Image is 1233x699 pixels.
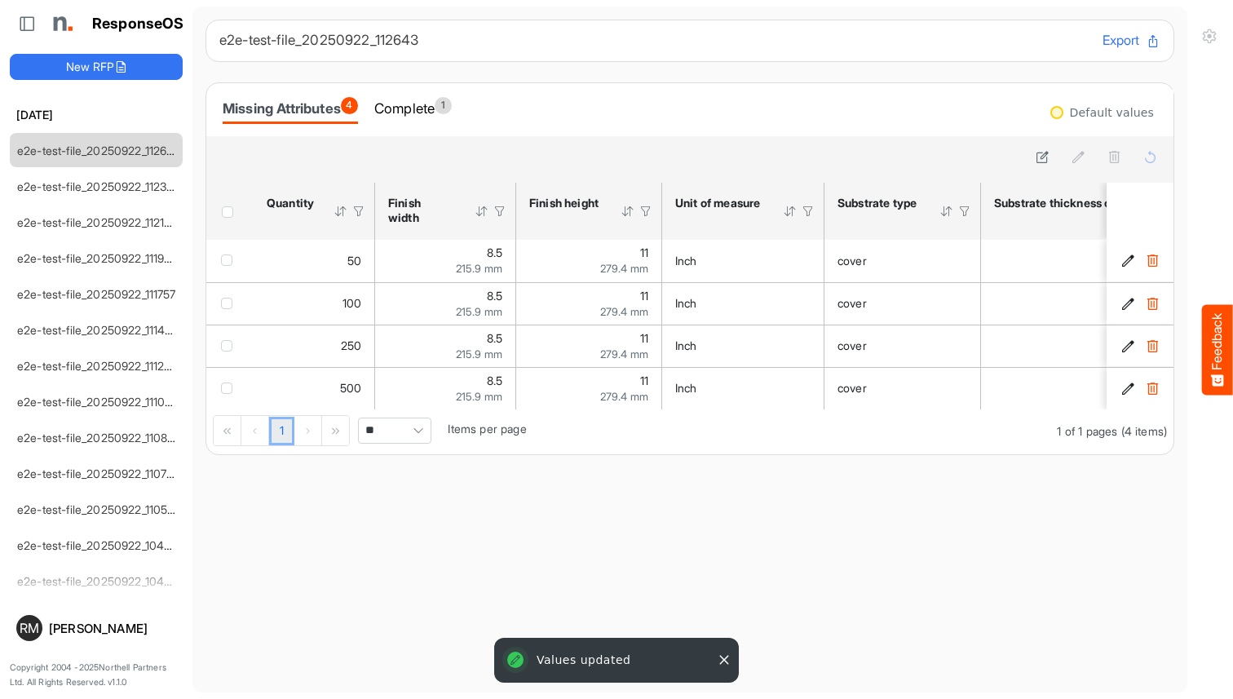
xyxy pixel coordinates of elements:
[824,325,981,367] td: cover is template cell Column Header httpsnorthellcomontologiesmapping-rulesmaterialhassubstratem...
[662,325,824,367] td: Inch is template cell Column Header httpsnorthellcomontologiesmapping-rulesmeasurementhasunitofme...
[1120,338,1136,354] button: Edit
[640,289,648,303] span: 11
[1107,367,1177,409] td: 07a6e412-b627-4f96-ad7b-d0af5d0d7877 is template cell Column Header
[516,282,662,325] td: 11 is template cell Column Header httpsnorthellcomontologiesmapping-rulesmeasurementhasfinishsize...
[17,323,179,337] a: e2e-test-file_20250922_111455
[347,254,361,268] span: 50
[17,287,176,301] a: e2e-test-file_20250922_111757
[493,204,507,219] div: Filter Icon
[824,240,981,282] td: cover is template cell Column Header httpsnorthellcomontologiesmapping-rulesmaterialhassubstratem...
[600,347,648,361] span: 279.4 mm
[456,390,502,403] span: 215.9 mm
[600,262,648,275] span: 279.4 mm
[342,296,361,310] span: 100
[17,179,181,193] a: e2e-test-file_20250922_112320
[497,641,736,679] div: Values updated
[716,652,732,668] button: Close
[675,296,697,310] span: Inch
[17,215,178,229] a: e2e-test-file_20250922_112147
[223,97,358,120] div: Missing Attributes
[17,395,179,409] a: e2e-test-file_20250922_111049
[1121,424,1167,438] span: (4 items)
[675,254,697,268] span: Inch
[375,240,516,282] td: 8.5 is template cell Column Header httpsnorthellcomontologiesmapping-rulesmeasurementhasfinishsiz...
[675,381,697,395] span: Inch
[322,416,349,445] div: Go to last page
[10,54,183,80] button: New RFP
[675,338,697,352] span: Inch
[1120,253,1136,269] button: Edit
[600,305,648,318] span: 279.4 mm
[675,196,762,210] div: Unit of measure
[49,622,176,635] div: [PERSON_NAME]
[837,254,867,268] span: cover
[375,325,516,367] td: 8.5 is template cell Column Header httpsnorthellcomontologiesmapping-rulesmeasurementhasfinishsiz...
[254,282,375,325] td: 100 is template cell Column Header httpsnorthellcomontologiesmapping-rulesorderhasquantity
[341,338,361,352] span: 250
[435,97,452,114] span: 1
[662,367,824,409] td: Inch is template cell Column Header httpsnorthellcomontologiesmapping-rulesmeasurementhasunitofme...
[639,204,653,219] div: Filter Icon
[487,331,502,345] span: 8.5
[837,296,867,310] span: cover
[824,367,981,409] td: cover is template cell Column Header httpsnorthellcomontologiesmapping-rulesmaterialhassubstratem...
[837,338,867,352] span: cover
[448,422,526,436] span: Items per page
[206,367,254,409] td: checkbox
[351,204,366,219] div: Filter Icon
[206,282,254,325] td: checkbox
[487,289,502,303] span: 8.5
[17,251,179,265] a: e2e-test-file_20250922_111950
[456,262,502,275] span: 215.9 mm
[981,282,1223,325] td: 80 is template cell Column Header httpsnorthellcomontologiesmapping-rulesmaterialhasmaterialthick...
[340,381,361,395] span: 500
[254,240,375,282] td: 50 is template cell Column Header httpsnorthellcomontologiesmapping-rulesorderhasquantity
[1103,30,1160,51] button: Export
[529,196,599,210] div: Finish height
[487,374,502,387] span: 8.5
[801,204,815,219] div: Filter Icon
[294,416,322,445] div: Go to next page
[214,416,241,445] div: Go to first page
[1107,282,1177,325] td: a353701c-33bf-48c9-9e3c-18f96d753f2d is template cell Column Header
[206,325,254,367] td: checkbox
[981,325,1223,367] td: 80 is template cell Column Header httpsnorthellcomontologiesmapping-rulesmaterialhasmaterialthick...
[662,240,824,282] td: Inch is template cell Column Header httpsnorthellcomontologiesmapping-rulesmeasurementhasunitofme...
[17,359,178,373] a: e2e-test-file_20250922_111247
[10,106,183,124] h6: [DATE]
[341,97,358,114] span: 4
[92,15,184,33] h1: ResponseOS
[1144,253,1160,269] button: Delete
[516,240,662,282] td: 11 is template cell Column Header httpsnorthellcomontologiesmapping-rulesmeasurementhasfinishsize...
[269,417,294,446] a: Page 1 of 1 Pages
[17,431,182,445] a: e2e-test-file_20250922_110850
[254,367,375,409] td: 500 is template cell Column Header httpsnorthellcomontologiesmapping-rulesorderhasquantity
[1144,338,1160,354] button: Delete
[456,347,502,361] span: 215.9 mm
[1057,424,1117,438] span: 1 of 1 pages
[358,418,431,444] span: Pagerdropdown
[241,416,269,445] div: Go to previous page
[219,33,1089,47] h6: e2e-test-file_20250922_112643
[640,246,648,259] span: 11
[1202,304,1233,395] button: Feedback
[17,502,181,516] a: e2e-test-file_20250922_110529
[456,305,502,318] span: 215.9 mm
[662,282,824,325] td: Inch is template cell Column Header httpsnorthellcomontologiesmapping-rulesmeasurementhasunitofme...
[1107,240,1177,282] td: b4e09b65-e686-4f75-8a6d-e36cf3e2a3df is template cell Column Header
[17,467,178,480] a: e2e-test-file_20250922_110716
[957,204,972,219] div: Filter Icon
[487,246,502,259] span: 8.5
[10,661,183,689] p: Copyright 2004 - 2025 Northell Partners Ltd. All Rights Reserved. v 1.1.0
[1070,107,1154,118] div: Default values
[206,240,254,282] td: checkbox
[375,367,516,409] td: 8.5 is template cell Column Header httpsnorthellcomontologiesmapping-rulesmeasurementhasfinishsiz...
[1120,380,1136,396] button: Edit
[981,367,1223,409] td: 80 is template cell Column Header httpsnorthellcomontologiesmapping-rulesmaterialhasmaterialthick...
[17,538,182,552] a: e2e-test-file_20250922_104951
[20,622,39,635] span: RM
[837,381,867,395] span: cover
[375,282,516,325] td: 8.5 is template cell Column Header httpsnorthellcomontologiesmapping-rulesmeasurementhasfinishsiz...
[824,282,981,325] td: cover is template cell Column Header httpsnorthellcomontologiesmapping-rulesmaterialhassubstratem...
[640,374,648,387] span: 11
